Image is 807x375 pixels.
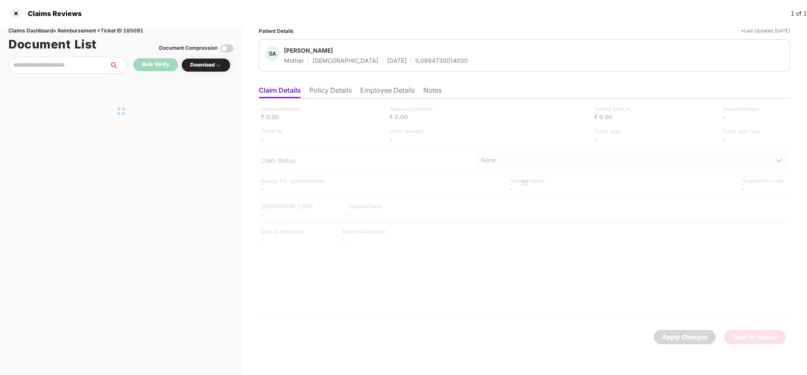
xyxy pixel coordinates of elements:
div: Document Compression [159,44,218,52]
div: [PERSON_NAME] [284,46,333,54]
div: SA [265,46,280,61]
div: Mother [284,56,304,64]
div: IL0894730014030 [415,56,468,64]
li: Employee Details [360,86,415,98]
div: 1 of 1 [791,9,807,18]
li: Policy Details [309,86,352,98]
span: search [109,62,126,69]
img: svg+xml;base64,PHN2ZyBpZD0iRHJvcGRvd24tMzJ4MzIiIHhtbG5zPSJodHRwOi8vd3d3LnczLm9yZy8yMDAwL3N2ZyIgd2... [215,62,222,69]
button: search [109,57,127,74]
div: [DATE] [387,56,406,64]
li: Notes [423,86,442,98]
img: svg+xml;base64,PHN2ZyBpZD0iVG9nZ2xlLTMyeDMyIiB4bWxucz0iaHR0cDovL3d3dy53My5vcmcvMjAwMC9zdmciIHdpZH... [220,42,234,55]
div: Patient Details [259,27,294,35]
h1: Document List [8,35,97,54]
div: Claims Dashboard > Reimbursement > Ticket ID 165091 [8,27,234,35]
div: *Last Updated [DATE] [741,27,790,35]
div: Bulk Verify [142,61,169,69]
div: [DEMOGRAPHIC_DATA] [313,56,378,64]
div: Claims Reviews [23,9,82,18]
div: Download [190,61,222,69]
li: Claim Details [259,86,301,98]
